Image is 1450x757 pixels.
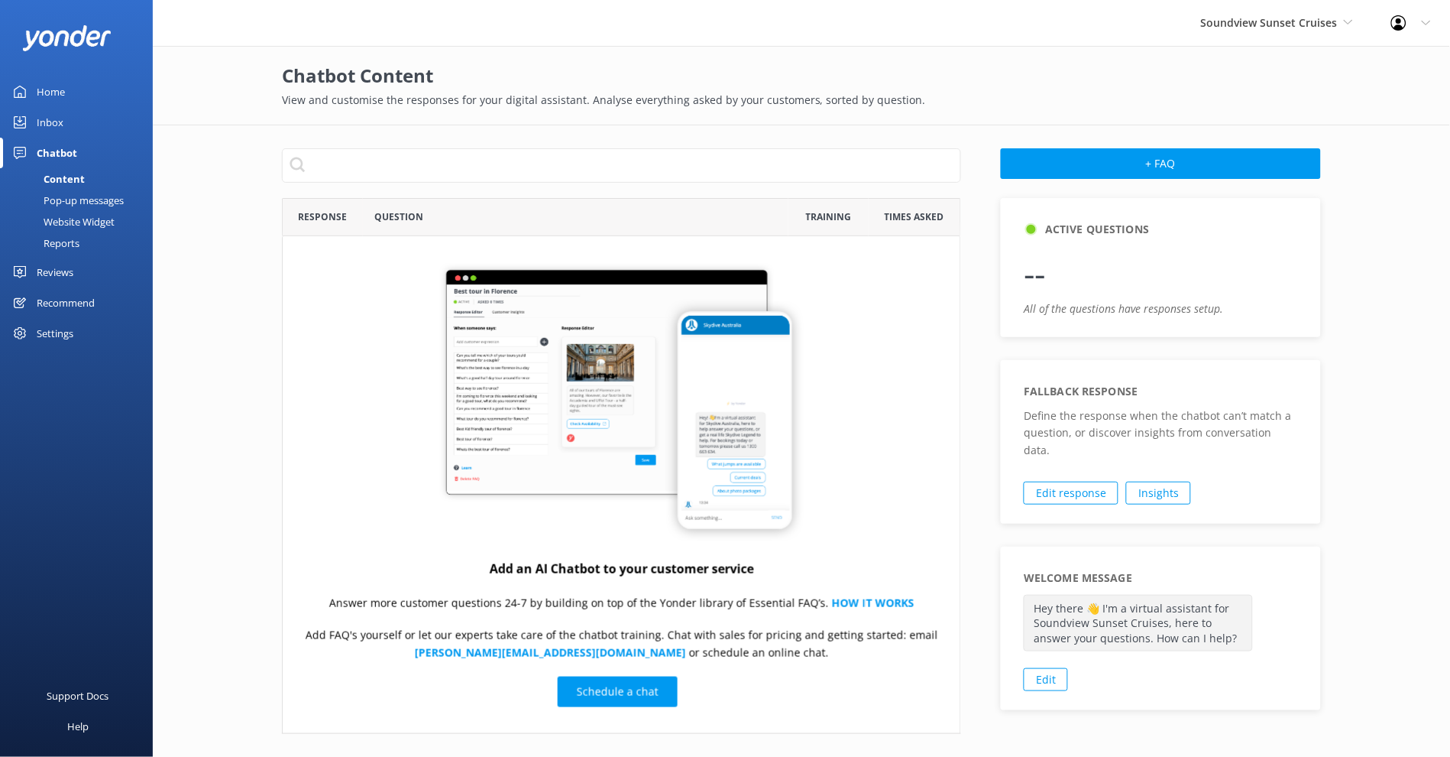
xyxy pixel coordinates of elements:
span: Question [374,210,423,224]
a: Edit [1024,668,1068,691]
span: Times Asked [885,210,944,224]
div: Support Docs [47,681,109,711]
a: Insights [1126,482,1191,505]
div: Pop-up messages [9,190,124,211]
h5: Active Questions [1045,221,1149,238]
button: + FAQ [1001,148,1321,179]
a: Website Widget [9,211,153,232]
div: Content [9,168,85,190]
h5: Fallback response [1024,383,1138,400]
a: Pop-up messages [9,190,153,211]
div: Reports [9,232,79,254]
span: Response [299,210,348,224]
h2: Chatbot Content [282,61,1321,90]
p: -- [1024,245,1298,301]
div: Website Widget [9,211,115,232]
div: Recommend [37,288,95,318]
a: HOW IT WORKS [832,596,914,610]
div: Chatbot [37,138,77,168]
div: Reviews [37,257,73,288]
a: Content [9,168,153,190]
img: chatbot... [439,262,805,543]
p: View and customise the responses for your digital assistant. Analyse everything asked by your cus... [282,92,1321,109]
div: Settings [37,318,73,349]
h5: Welcome Message [1024,570,1132,586]
p: Define the response when the chatbot can’t match a question, or discover insights from conversati... [1024,408,1298,459]
h4: Add an AI Chatbot to your customer service [490,560,754,580]
p: Answer more customer questions 24-7 by building on top of the Yonder library of Essential FAQ’s. [329,595,914,612]
a: Edit response [1024,482,1118,505]
a: Schedule a chat [558,677,678,707]
div: Help [67,711,89,742]
img: yonder-white-logo.png [23,25,111,50]
div: Inbox [37,107,63,138]
span: Soundview Sunset Cruises [1201,15,1338,30]
div: Home [37,76,65,107]
a: [PERSON_NAME][EMAIL_ADDRESS][DOMAIN_NAME] [415,645,686,659]
p: Hey there 👋 I'm a virtual assistant for Soundview Sunset Cruises, here to answer your questions. ... [1024,595,1253,652]
a: Reports [9,232,153,254]
i: All of the questions have responses setup. [1024,301,1223,316]
div: grid [282,236,961,733]
span: Training [806,210,852,224]
p: Add FAQ's yourself or let our experts take care of the chatbot training. Chat with sales for pric... [298,627,945,661]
